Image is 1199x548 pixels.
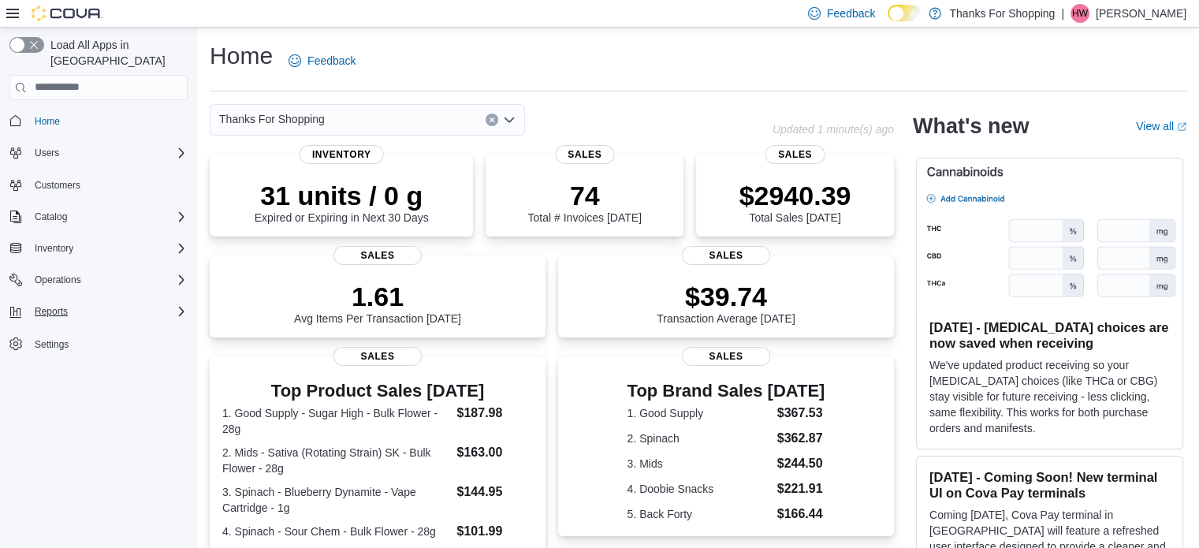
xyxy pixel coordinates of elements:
button: Home [3,110,194,132]
h3: Top Brand Sales [DATE] [627,382,825,401]
input: Dark Mode [888,5,921,21]
dt: 5. Back Forty [627,506,771,522]
dt: 4. Doobie Snacks [627,481,771,497]
img: Cova [32,6,102,21]
button: Operations [3,269,194,291]
span: Feedback [827,6,875,21]
dd: $362.87 [777,429,825,448]
p: We've updated product receiving so your [MEDICAL_DATA] choices (like THCa or CBG) stay visible fo... [929,357,1170,436]
dd: $101.99 [456,522,532,541]
span: HW [1072,4,1088,23]
p: 1.61 [294,281,461,312]
dt: 1. Good Supply - Sugar High - Bulk Flower - 28g [222,405,450,437]
span: Inventory [35,242,73,255]
span: Sales [555,145,614,164]
span: Inventory [300,145,384,164]
div: Total Sales [DATE] [739,180,851,224]
dd: $187.98 [456,404,532,423]
p: [PERSON_NAME] [1096,4,1186,23]
span: Sales [765,145,825,164]
dd: $144.95 [456,483,532,501]
span: Home [35,115,60,128]
a: Home [28,112,66,131]
a: Customers [28,176,87,195]
button: Catalog [28,207,73,226]
span: Operations [35,274,81,286]
h3: [DATE] - Coming Soon! New terminal UI on Cova Pay terminals [929,469,1170,501]
p: Thanks For Shopping [949,4,1055,23]
span: Load All Apps in [GEOGRAPHIC_DATA] [44,37,188,69]
button: Customers [3,173,194,196]
dd: $166.44 [777,505,825,524]
svg: External link [1177,122,1186,132]
div: Expired or Expiring in Next 30 Days [255,180,429,224]
span: Customers [28,175,188,195]
button: Reports [3,300,194,322]
button: Users [3,142,194,164]
p: | [1061,4,1064,23]
span: Sales [333,347,422,366]
button: Clear input [486,114,498,126]
button: Inventory [3,237,194,259]
h3: [DATE] - [MEDICAL_DATA] choices are now saved when receiving [929,319,1170,351]
dd: $221.91 [777,479,825,498]
span: Operations [28,270,188,289]
div: Hannah Waugh [1071,4,1089,23]
h1: Home [210,40,273,72]
button: Reports [28,302,74,321]
span: Reports [35,305,68,318]
dd: $244.50 [777,454,825,473]
span: Users [35,147,59,159]
span: Reports [28,302,188,321]
p: 31 units / 0 g [255,180,429,211]
p: $2940.39 [739,180,851,211]
span: Users [28,144,188,162]
p: Updated 1 minute(s) ago [773,123,894,136]
span: Home [28,111,188,131]
h2: What's new [913,114,1029,139]
dt: 2. Spinach [627,431,771,446]
div: Total # Invoices [DATE] [527,180,641,224]
p: $39.74 [657,281,795,312]
button: Open list of options [503,114,516,126]
nav: Complex example [9,103,188,397]
a: Settings [28,335,75,354]
dt: 3. Spinach - Blueberry Dynamite - Vape Cartridge - 1g [222,484,450,516]
span: Feedback [307,53,356,69]
span: Inventory [28,239,188,258]
span: Settings [35,338,69,351]
div: Avg Items Per Transaction [DATE] [294,281,461,325]
button: Inventory [28,239,80,258]
button: Catalog [3,206,194,228]
span: Sales [333,246,422,265]
button: Operations [28,270,88,289]
span: Sales [682,347,770,366]
span: Thanks For Shopping [219,110,325,129]
dd: $163.00 [456,443,532,462]
a: Feedback [282,45,362,76]
dd: $367.53 [777,404,825,423]
a: View allExternal link [1136,120,1186,132]
button: Users [28,144,65,162]
dt: 3. Mids [627,456,771,472]
h3: Top Product Sales [DATE] [222,382,533,401]
dt: 4. Spinach - Sour Chem - Bulk Flower - 28g [222,524,450,539]
span: Catalog [35,211,67,223]
span: Catalog [28,207,188,226]
span: Settings [28,334,188,353]
div: Transaction Average [DATE] [657,281,795,325]
dt: 1. Good Supply [627,405,771,421]
dt: 2. Mids - Sativa (Rotating Strain) SK - Bulk Flower - 28g [222,445,450,476]
p: 74 [527,180,641,211]
span: Customers [35,179,80,192]
span: Sales [682,246,770,265]
button: Settings [3,332,194,355]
